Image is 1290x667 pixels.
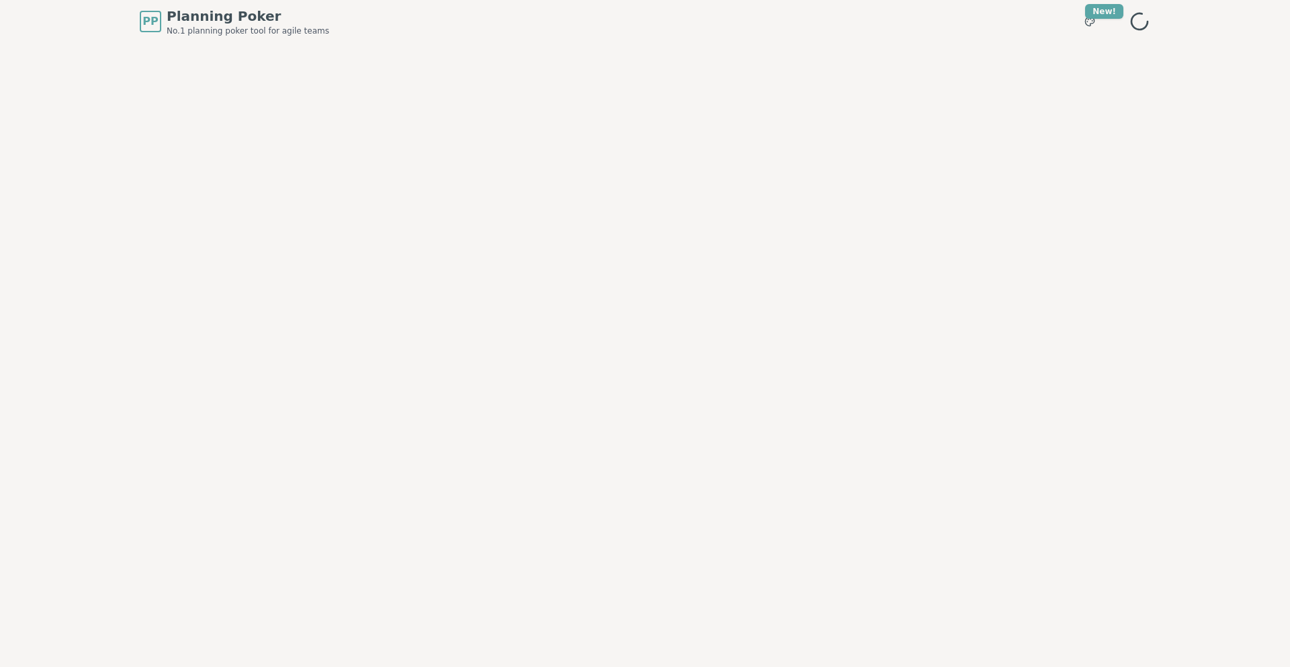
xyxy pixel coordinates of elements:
span: Planning Poker [167,7,329,26]
a: PPPlanning PokerNo.1 planning poker tool for agile teams [140,7,329,36]
div: New! [1085,4,1123,19]
span: No.1 planning poker tool for agile teams [167,26,329,36]
button: New! [1078,9,1102,34]
span: PP [142,13,158,30]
